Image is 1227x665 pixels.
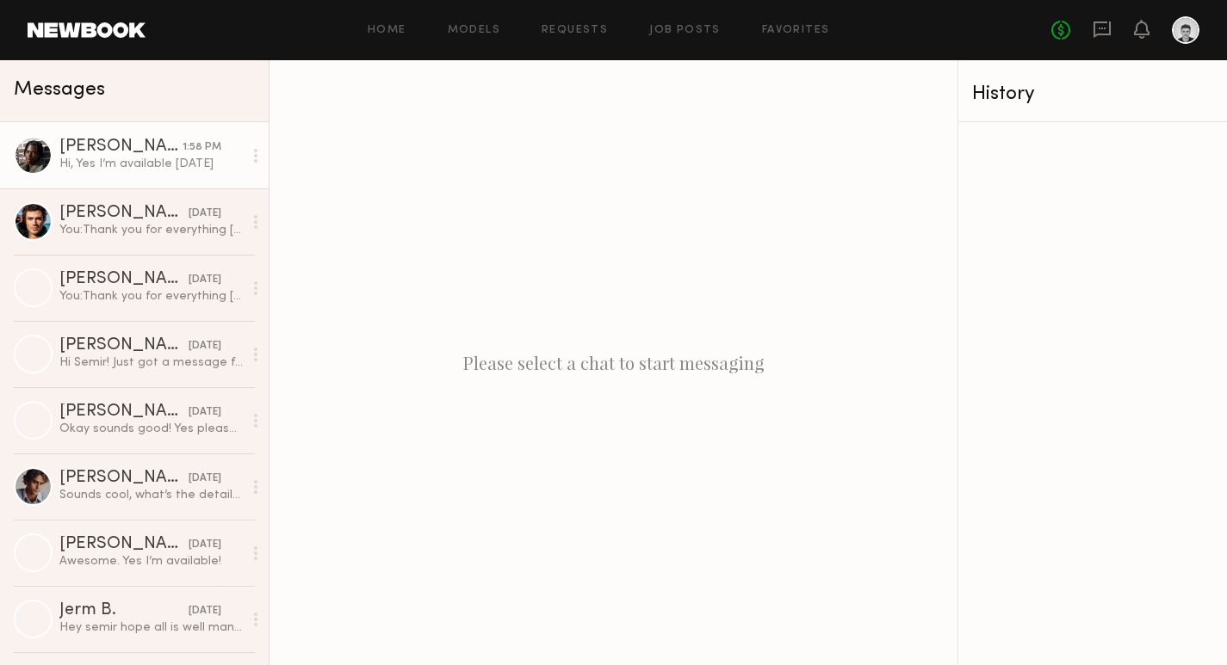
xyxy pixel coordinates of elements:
div: You: Thank you for everything [PERSON_NAME]! Was great having you. Hope to do more in the future [59,288,243,305]
div: [DATE] [189,338,221,354]
div: You: Thank you for everything [PERSON_NAME]! Was great having you. Hope to do more in the future [59,222,243,238]
div: [PERSON_NAME] [59,139,183,156]
div: [PERSON_NAME] [59,271,189,288]
div: Jerm B. [59,602,189,619]
div: [DATE] [189,537,221,553]
div: Hi Semir! Just got a message from NewBook saying I logged my hours incorrectly. Accidentally adde... [59,354,243,371]
div: [PERSON_NAME] [59,403,189,421]
div: [DATE] [189,206,221,222]
div: [PERSON_NAME] [59,337,189,354]
a: Requests [542,25,608,36]
div: Please select a chat to start messaging [270,60,957,665]
a: Favorites [762,25,830,36]
div: Hi, Yes I’m available [DATE] [59,156,243,172]
div: History [972,84,1213,104]
div: [DATE] [189,272,221,288]
div: Awesome. Yes I’m available! [59,553,243,570]
div: Hey semir hope all is well man Just checking in to see if you have any shoots coming up. Since we... [59,619,243,636]
div: Okay sounds good! Yes please let me know soon as you can if you’ll be booking me so i can get a c... [59,421,243,437]
a: Home [368,25,406,36]
div: [DATE] [189,603,221,619]
div: [DATE] [189,471,221,487]
div: Sounds cool, what’s the details ? [59,487,243,503]
div: [PERSON_NAME] [59,536,189,553]
a: Models [448,25,500,36]
div: 1:58 PM [183,139,221,156]
div: [DATE] [189,404,221,421]
span: Messages [14,80,105,100]
a: Job Posts [649,25,721,36]
div: [PERSON_NAME] [59,470,189,487]
div: [PERSON_NAME] [59,205,189,222]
